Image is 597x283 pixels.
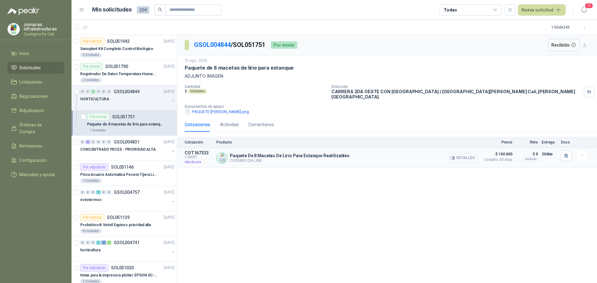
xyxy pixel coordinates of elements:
[7,48,64,59] a: Inicio
[80,88,176,108] a: 0 0 1 0 0 0 GSOL004844[DATE] HORTICULTURA
[7,76,64,88] a: Licitaciones
[8,23,20,35] img: Company Logo
[92,5,132,14] h1: Mis solicitudes
[158,7,162,12] span: search
[111,165,134,169] p: SOL051146
[7,169,64,180] a: Manuales y ayuda
[72,111,177,136] a: Por enviarSOL051751Paquete de 8 macetas de lirio para estanque1 Unidades
[19,79,42,85] span: Licitaciones
[220,121,238,128] div: Actividad
[164,39,174,44] p: [DATE]
[19,64,41,71] span: Solicitudes
[185,140,213,144] p: Cotización
[86,89,90,94] div: 0
[164,240,174,246] p: [DATE]
[19,143,42,149] span: Remisiones
[164,265,174,271] p: [DATE]
[91,190,95,194] div: 0
[7,7,39,15] img: Logo peakr
[80,190,85,194] div: 0
[578,4,590,16] button: 20
[105,64,128,69] p: SOL051790
[230,153,349,158] p: Paquete De 8 Macetas De Lirio Para Estanque Reutilizables
[80,222,151,228] p: Probiótico® Vetnil Equinos prioridad alta
[7,105,64,116] a: Adjudicación
[185,58,207,64] p: 12 ago, 2025
[19,93,48,100] span: Negociaciones
[91,240,95,245] div: 0
[87,113,110,121] div: Por enviar
[96,240,101,245] div: 1
[585,3,593,9] span: 20
[80,178,102,183] div: 1 Unidades
[19,107,44,114] span: Adjudicación
[164,215,174,221] p: [DATE]
[114,190,140,194] p: GSOL004757
[91,140,95,144] div: 0
[80,147,156,153] p: CONCENTRADO PECES - PRIORIDAD ALTA
[19,121,58,135] span: Órdenes de Compra
[185,109,250,115] button: PAQUETE [PERSON_NAME].png
[101,140,106,144] div: 0
[114,89,140,94] p: GSOL004844
[271,41,297,49] div: Por enviar
[19,50,29,57] span: Inicio
[164,89,174,95] p: [DATE]
[86,140,90,144] div: 3
[444,7,457,13] div: Todas
[107,89,111,94] div: 0
[80,38,104,45] div: Por cotizar
[96,89,101,94] div: 0
[542,150,557,158] p: 20 días
[7,119,64,138] a: Órdenes de Compra
[185,73,590,80] p: ADJUNTO IMAGEN
[516,140,538,144] p: Flete
[7,62,64,74] a: Solicitudes
[481,158,512,162] span: Crédito 30 días
[7,140,64,152] a: Remisiones
[107,39,130,43] p: SOL051943
[107,240,111,245] div: 1
[91,89,95,94] div: 1
[80,163,109,171] div: Por adjudicar
[185,121,210,128] div: Cotizaciones
[101,89,106,94] div: 0
[107,215,130,220] p: SOL051139
[164,189,174,195] p: [DATE]
[185,84,326,89] p: Cantidad
[194,41,231,48] a: GSOL004844
[111,266,134,270] p: SOL051020
[548,39,580,51] button: Recibido
[230,158,349,163] p: COFEIND ON LINE
[80,140,85,144] div: 0
[216,140,478,144] p: Producto
[86,190,90,194] div: 0
[185,150,213,155] p: COT167333
[516,150,538,158] p: $ 0
[114,240,140,245] p: GSOL004741
[542,140,557,144] p: Entrega
[19,171,55,178] span: Manuales y ayuda
[80,138,176,158] a: 0 3 0 0 0 0 GSOL004831[DATE] CONCENTRADO PECES - PRIORIDAD ALTA
[107,190,111,194] div: 0
[185,65,294,71] p: Paquete de 8 macetas de lirio para estanque
[107,140,111,144] div: 0
[80,240,85,245] div: 0
[80,89,85,94] div: 0
[72,161,177,186] a: Por adjudicarSOL051146[DATE] Pinza Acuario Automatica Pecera Tijera Limpiador Alicate1 Unidades
[561,140,573,144] p: Docs
[80,239,176,259] a: 0 0 0 1 2 1 GSOL004741[DATE] horticultura
[80,71,158,77] p: Registrador De Datos Temperatura Humedad Usb 32.000 Registro
[72,211,177,236] a: Por cotizarSOL051139[DATE] Probiótico® Vetnil Equinos prioridad alta8 Unidades
[87,128,109,133] div: 1 Unidades
[80,78,102,83] div: 2 Unidades
[72,60,177,85] a: Por enviarSOL051790[DATE] Registrador De Datos Temperatura Humedad Usb 32.000 Registro2 Unidades
[101,190,106,194] div: 0
[7,90,64,102] a: Negociaciones
[331,84,581,89] p: Dirección
[96,190,101,194] div: 1
[331,89,581,99] p: CARRERA 2DA OESTE CON [GEOGRAPHIC_DATA] / [GEOGRAPHIC_DATA][PERSON_NAME] Cali , [PERSON_NAME][GEO...
[80,272,158,278] p: tintas para la impresora plotter EPSON SC-T3100
[80,264,109,272] div: Por adjudicar
[164,164,174,170] p: [DATE]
